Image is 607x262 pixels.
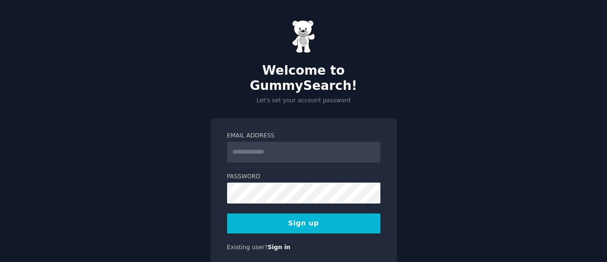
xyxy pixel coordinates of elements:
img: Gummy Bear [292,20,316,53]
label: Email Address [227,132,380,140]
span: Existing user? [227,244,268,251]
button: Sign up [227,213,380,233]
h2: Welcome to GummySearch! [210,63,397,93]
a: Sign in [268,244,290,251]
p: Let's set your account password [210,97,397,105]
label: Password [227,173,380,181]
